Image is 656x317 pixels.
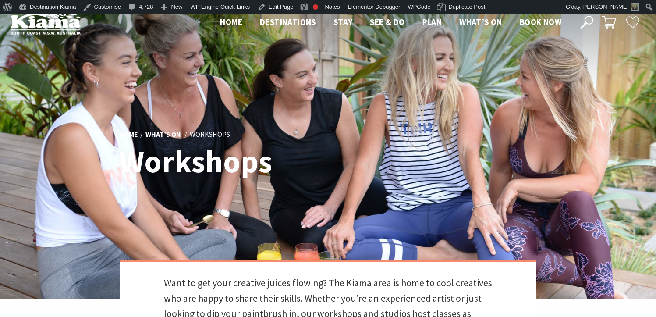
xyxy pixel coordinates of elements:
[145,130,181,139] a: What’s On
[313,4,318,10] div: Focus keyphrase not set
[260,17,316,27] span: Destinations
[211,15,570,30] nav: Main Menu
[333,17,353,27] span: Stay
[459,17,502,27] span: What’s On
[370,17,404,27] span: See & Do
[119,130,138,139] a: Home
[190,129,230,140] li: Workshops
[582,4,628,10] span: [PERSON_NAME]
[631,3,639,11] img: Theresa-Mullan-1-30x30.png
[422,17,442,27] span: Plan
[520,17,561,27] span: Book now
[11,11,81,35] img: Kiama Logo
[220,17,242,27] span: Home
[119,145,367,178] h1: Workshops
